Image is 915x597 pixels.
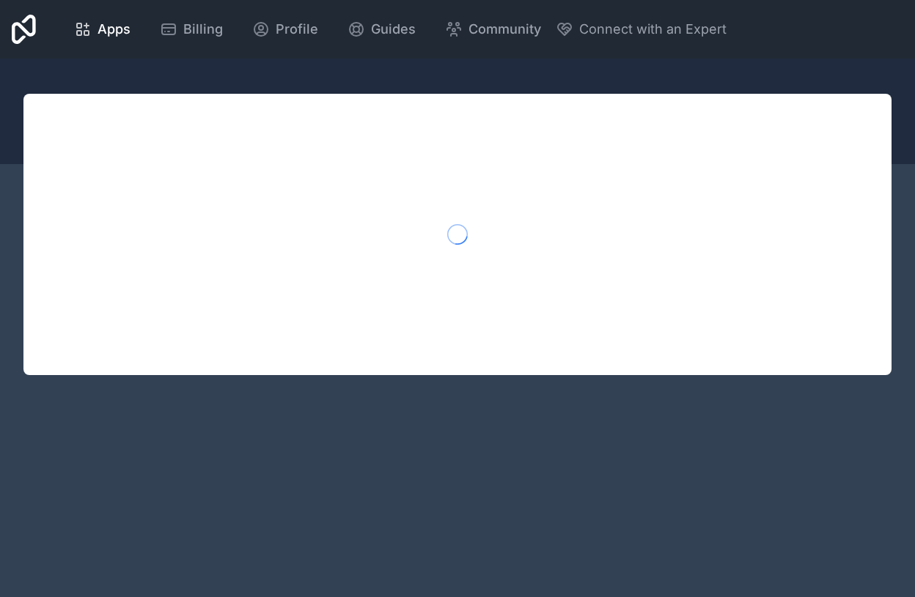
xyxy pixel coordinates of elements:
a: Profile [240,13,330,45]
span: Guides [371,19,416,40]
span: Apps [98,19,131,40]
button: Connect with an Expert [556,19,727,40]
span: Connect with an Expert [579,19,727,40]
span: Profile [276,19,318,40]
a: Billing [148,13,235,45]
a: Community [433,13,553,45]
span: Community [468,19,541,40]
span: Billing [183,19,223,40]
a: Apps [62,13,142,45]
a: Guides [336,13,427,45]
